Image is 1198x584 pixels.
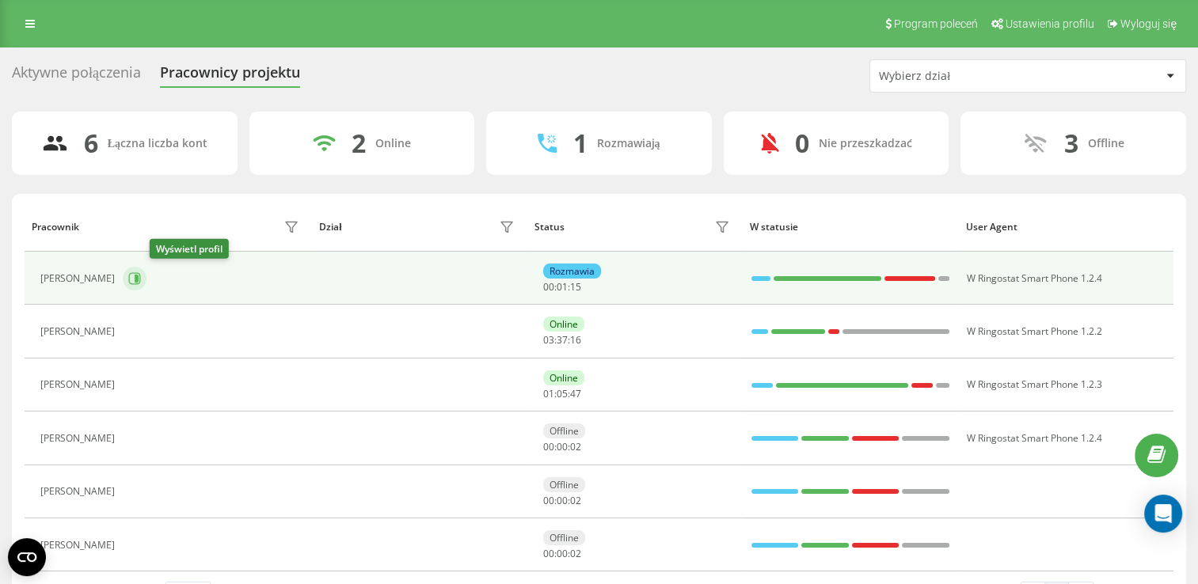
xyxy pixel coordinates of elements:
[84,128,98,158] div: 6
[967,271,1102,285] span: W Ringostat Smart Phone 1.2.4
[572,128,587,158] div: 1
[570,547,581,560] span: 02
[1144,495,1182,533] div: Open Intercom Messenger
[557,494,568,507] span: 00
[543,477,585,492] div: Offline
[965,222,1166,233] div: User Agent
[543,317,584,332] div: Online
[543,530,585,545] div: Offline
[40,486,119,497] div: [PERSON_NAME]
[795,128,809,158] div: 0
[570,440,581,453] span: 02
[1120,17,1177,30] span: Wyloguj się
[967,377,1102,391] span: W Ringostat Smart Phone 1.2.3
[967,324,1102,338] span: W Ringostat Smart Phone 1.2.2
[543,442,581,453] div: : :
[894,17,978,30] span: Program poleceń
[570,280,581,294] span: 15
[819,137,912,150] div: Nie przeszkadzać
[40,273,119,284] div: [PERSON_NAME]
[570,333,581,347] span: 16
[967,431,1102,445] span: W Ringostat Smart Phone 1.2.4
[543,264,601,279] div: Rozmawia
[375,137,411,150] div: Online
[543,547,554,560] span: 00
[108,137,207,150] div: Łączna liczba kont
[596,137,660,150] div: Rozmawiają
[150,239,229,259] div: Wyświetl profil
[40,326,119,337] div: [PERSON_NAME]
[1088,137,1124,150] div: Offline
[1064,128,1078,158] div: 3
[1006,17,1094,30] span: Ustawienia profilu
[543,333,554,347] span: 03
[543,494,554,507] span: 00
[12,64,141,89] div: Aktywne połączenia
[557,387,568,400] span: 05
[32,222,79,233] div: Pracownik
[570,387,581,400] span: 47
[160,64,300,89] div: Pracownicy projektu
[8,538,46,576] button: Open CMP widget
[543,282,581,293] div: : :
[879,70,1068,83] div: Wybierz dział
[557,547,568,560] span: 00
[319,222,341,233] div: Dział
[557,280,568,294] span: 01
[557,440,568,453] span: 00
[543,548,581,559] div: : :
[534,222,565,233] div: Status
[543,423,585,438] div: Offline
[557,333,568,347] span: 37
[543,280,554,294] span: 00
[543,335,581,346] div: : :
[750,222,950,233] div: W statusie
[570,494,581,507] span: 02
[40,540,119,551] div: [PERSON_NAME]
[543,370,584,385] div: Online
[543,495,581,506] div: : :
[40,379,119,390] div: [PERSON_NAME]
[543,387,554,400] span: 01
[40,433,119,444] div: [PERSON_NAME]
[352,128,366,158] div: 2
[543,440,554,453] span: 00
[543,389,581,400] div: : :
